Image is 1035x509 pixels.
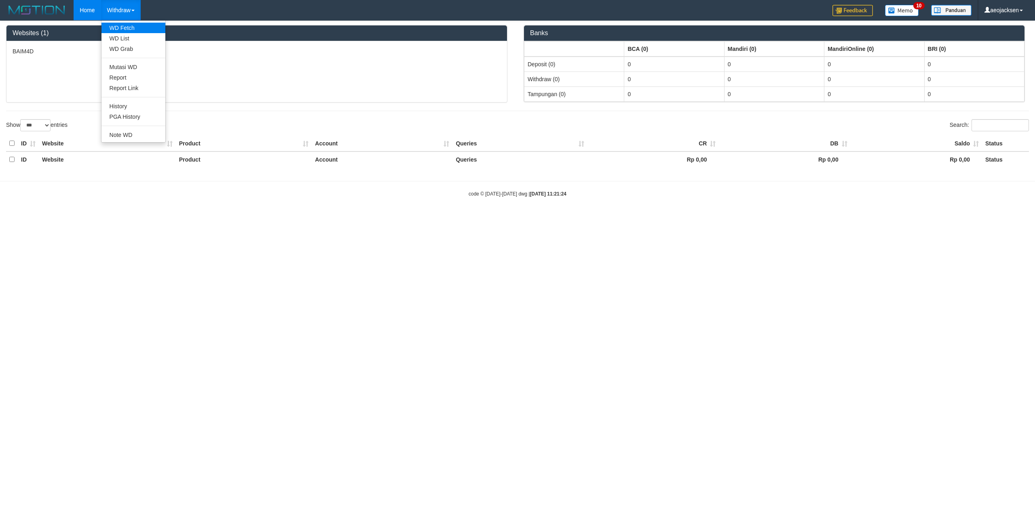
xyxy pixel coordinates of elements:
[724,72,824,86] td: 0
[101,62,165,72] a: Mutasi WD
[587,151,719,167] th: Rp 0,00
[924,72,1024,86] td: 0
[624,72,724,86] td: 0
[724,41,824,57] th: Group: activate to sort column ascending
[101,130,165,140] a: Note WD
[101,83,165,93] a: Report Link
[724,57,824,72] td: 0
[851,151,982,167] th: Rp 0,00
[469,191,566,197] small: code © [DATE]-[DATE] dwg |
[924,86,1024,101] td: 0
[312,151,452,167] th: Account
[6,119,68,131] label: Show entries
[719,151,850,167] th: Rp 0,00
[13,29,501,37] h3: Websites (1)
[624,86,724,101] td: 0
[885,5,919,16] img: Button%20Memo.svg
[39,136,176,151] th: Website
[624,41,724,57] th: Group: activate to sort column ascending
[851,136,982,151] th: Saldo
[824,86,924,101] td: 0
[530,29,1018,37] h3: Banks
[982,151,1029,167] th: Status
[101,111,165,122] a: PGA History
[452,136,587,151] th: Queries
[924,57,1024,72] td: 0
[524,72,624,86] td: Withdraw (0)
[624,57,724,72] td: 0
[931,5,972,16] img: panduan.png
[587,136,719,151] th: CR
[524,41,624,57] th: Group: activate to sort column ascending
[101,33,165,44] a: WD List
[18,151,39,167] th: ID
[719,136,850,151] th: DB
[824,41,924,57] th: Group: activate to sort column ascending
[101,101,165,111] a: History
[913,2,924,9] span: 10
[950,119,1029,131] label: Search:
[924,41,1024,57] th: Group: activate to sort column ascending
[724,86,824,101] td: 0
[18,136,39,151] th: ID
[101,72,165,83] a: Report
[20,119,51,131] select: Showentries
[832,5,873,16] img: Feedback.jpg
[824,57,924,72] td: 0
[39,151,176,167] th: Website
[176,136,312,151] th: Product
[982,136,1029,151] th: Status
[972,119,1029,131] input: Search:
[452,151,587,167] th: Queries
[6,4,68,16] img: MOTION_logo.png
[524,86,624,101] td: Tampungan (0)
[101,23,165,33] a: WD Fetch
[824,72,924,86] td: 0
[312,136,452,151] th: Account
[13,47,501,55] p: BAIM4D
[101,44,165,54] a: WD Grab
[530,191,566,197] strong: [DATE] 11:21:24
[524,57,624,72] td: Deposit (0)
[176,151,312,167] th: Product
